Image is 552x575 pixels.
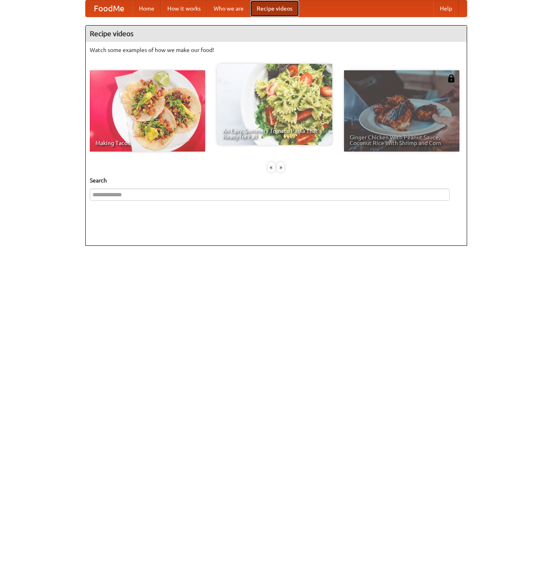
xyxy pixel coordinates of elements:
img: 483408.png [447,74,455,82]
a: An Easy, Summery Tomato Pasta That's Ready for Fall [217,64,332,145]
a: Who we are [207,0,250,17]
a: Help [433,0,459,17]
h4: Recipe videos [86,26,467,42]
a: FoodMe [86,0,132,17]
a: How it works [161,0,207,17]
p: Watch some examples of how we make our food! [90,46,463,54]
a: Recipe videos [250,0,299,17]
div: « [268,162,275,172]
span: An Easy, Summery Tomato Pasta That's Ready for Fall [223,128,327,139]
div: » [277,162,284,172]
span: Making Tacos [95,140,199,146]
a: Making Tacos [90,70,205,152]
h5: Search [90,176,463,184]
a: Home [132,0,161,17]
